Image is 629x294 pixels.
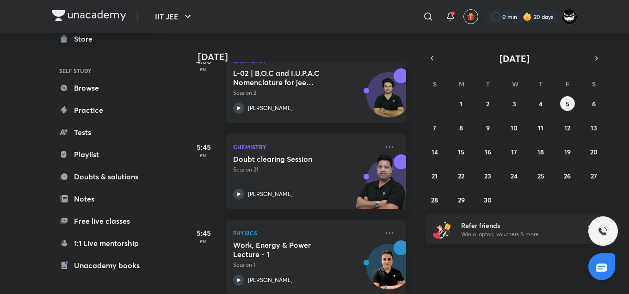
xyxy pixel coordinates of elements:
[566,80,569,88] abbr: Friday
[564,147,571,156] abbr: September 19, 2025
[233,240,348,259] h5: Work, Energy & Power Lecture - 1
[367,77,411,122] img: Avatar
[427,144,442,159] button: September 14, 2025
[248,190,293,198] p: [PERSON_NAME]
[248,104,293,112] p: [PERSON_NAME]
[523,12,532,21] img: streak
[512,80,518,88] abbr: Wednesday
[533,96,548,111] button: September 4, 2025
[461,220,575,230] h6: Refer friends
[511,171,518,180] abbr: September 24, 2025
[592,99,596,108] abbr: September 6, 2025
[539,80,543,88] abbr: Thursday
[427,192,442,207] button: September 28, 2025
[74,33,98,44] div: Store
[52,256,159,275] a: Unacademy books
[233,261,378,269] p: Session 1
[512,99,516,108] abbr: September 3, 2025
[431,196,438,204] abbr: September 28, 2025
[484,196,492,204] abbr: September 30, 2025
[561,9,577,24] img: ARSH Khan
[507,120,522,135] button: September 10, 2025
[233,227,378,239] p: Physics
[499,52,530,65] span: [DATE]
[52,10,126,21] img: Company Logo
[481,192,495,207] button: September 30, 2025
[52,145,159,164] a: Playlist
[481,96,495,111] button: September 2, 2025
[539,99,543,108] abbr: September 4, 2025
[461,230,575,239] p: Win a laptop, vouchers & more
[52,190,159,208] a: Notes
[233,141,378,153] p: Chemistry
[454,192,469,207] button: September 29, 2025
[454,168,469,183] button: September 22, 2025
[427,120,442,135] button: September 7, 2025
[586,96,601,111] button: September 6, 2025
[185,67,222,72] p: PM
[233,89,378,97] p: Session 2
[233,165,378,174] p: Session 21
[432,147,438,156] abbr: September 14, 2025
[533,120,548,135] button: September 11, 2025
[590,147,598,156] abbr: September 20, 2025
[591,123,597,132] abbr: September 13, 2025
[507,96,522,111] button: September 3, 2025
[233,154,348,164] h5: Doubt clearing Session
[355,154,406,218] img: unacademy
[484,171,491,180] abbr: September 23, 2025
[459,80,464,88] abbr: Monday
[507,144,522,159] button: September 17, 2025
[458,171,464,180] abbr: September 22, 2025
[149,7,199,26] button: IIT JEE
[511,123,518,132] abbr: September 10, 2025
[52,167,159,186] a: Doubts & solutions
[566,99,569,108] abbr: September 5, 2025
[511,147,517,156] abbr: September 17, 2025
[454,144,469,159] button: September 15, 2025
[560,96,575,111] button: September 5, 2025
[454,120,469,135] button: September 8, 2025
[507,168,522,183] button: September 24, 2025
[458,196,465,204] abbr: September 29, 2025
[481,168,495,183] button: September 23, 2025
[538,123,543,132] abbr: September 11, 2025
[560,168,575,183] button: September 26, 2025
[486,123,490,132] abbr: September 9, 2025
[185,239,222,244] p: PM
[52,234,159,252] a: 1:1 Live mentorship
[485,147,491,156] abbr: September 16, 2025
[433,220,451,239] img: referral
[458,147,464,156] abbr: September 15, 2025
[586,168,601,183] button: September 27, 2025
[52,30,159,48] a: Store
[198,51,415,62] h4: [DATE]
[427,168,442,183] button: September 21, 2025
[52,63,159,79] h6: SELF STUDY
[586,120,601,135] button: September 13, 2025
[537,171,544,180] abbr: September 25, 2025
[459,123,463,132] abbr: September 8, 2025
[52,10,126,24] a: Company Logo
[486,80,490,88] abbr: Tuesday
[233,68,348,87] h5: L-02 | B.O.C and I.U.P.A.C Nomenclature for jee Advanced 2027
[564,123,570,132] abbr: September 12, 2025
[52,212,159,230] a: Free live classes
[367,249,411,294] img: Avatar
[591,171,597,180] abbr: September 27, 2025
[533,144,548,159] button: September 18, 2025
[185,141,222,153] h5: 5:45
[481,120,495,135] button: September 9, 2025
[52,101,159,119] a: Practice
[537,147,544,156] abbr: September 18, 2025
[185,227,222,239] h5: 5:45
[454,96,469,111] button: September 1, 2025
[460,99,462,108] abbr: September 1, 2025
[432,171,438,180] abbr: September 21, 2025
[598,226,609,237] img: ttu
[560,120,575,135] button: September 12, 2025
[481,144,495,159] button: September 16, 2025
[467,12,475,21] img: avatar
[248,276,293,284] p: [PERSON_NAME]
[533,168,548,183] button: September 25, 2025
